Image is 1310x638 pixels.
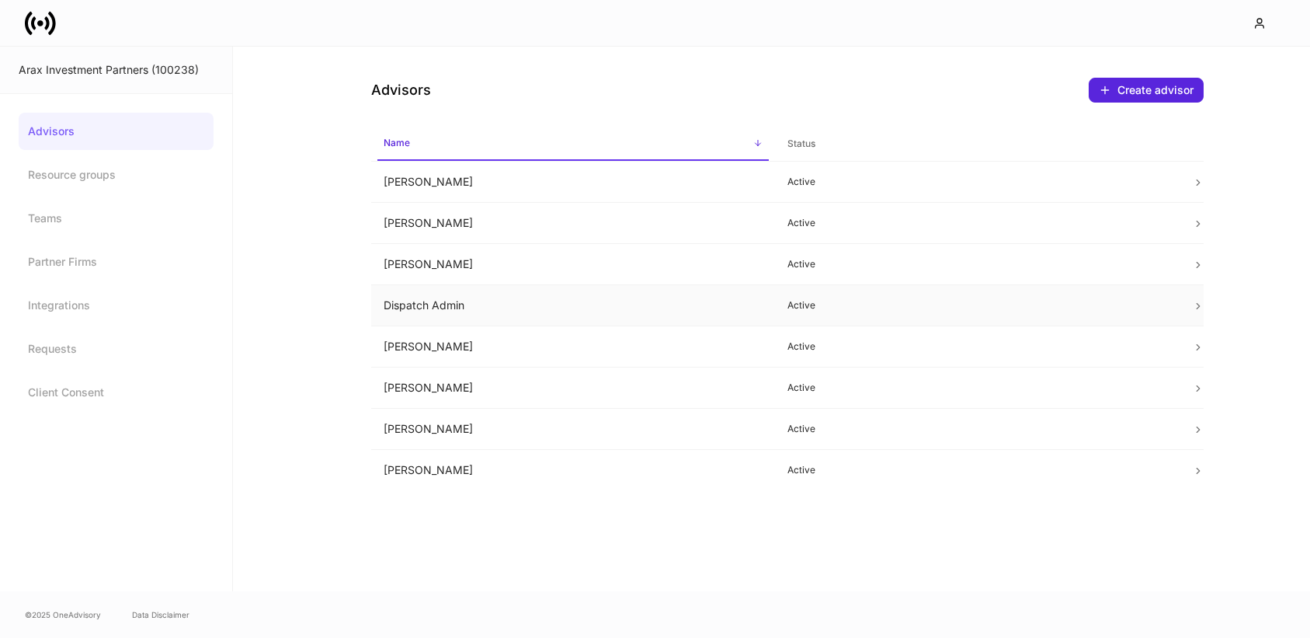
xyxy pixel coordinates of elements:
[787,136,815,151] h6: Status
[371,368,776,409] td: [PERSON_NAME]
[19,156,214,193] a: Resource groups
[371,326,776,368] td: [PERSON_NAME]
[371,162,776,203] td: [PERSON_NAME]
[787,340,1167,353] p: Active
[787,382,1167,394] p: Active
[787,258,1167,270] p: Active
[787,217,1167,229] p: Active
[1089,78,1204,103] button: Create advisor
[384,135,410,150] h6: Name
[371,203,776,244] td: [PERSON_NAME]
[371,81,431,99] h4: Advisors
[371,244,776,285] td: [PERSON_NAME]
[371,285,776,326] td: Dispatch Admin
[19,113,214,150] a: Advisors
[25,608,101,621] span: © 2025 OneAdvisory
[787,423,1167,435] p: Active
[371,409,776,450] td: [PERSON_NAME]
[787,464,1167,476] p: Active
[19,287,214,324] a: Integrations
[19,62,214,78] div: Arax Investment Partners (100238)
[19,330,214,368] a: Requests
[371,450,776,491] td: [PERSON_NAME]
[19,243,214,281] a: Partner Firms
[787,176,1167,188] p: Active
[132,608,189,621] a: Data Disclaimer
[377,127,770,161] span: Name
[787,299,1167,312] p: Active
[19,374,214,411] a: Client Consent
[781,128,1173,160] span: Status
[19,200,214,237] a: Teams
[1099,84,1194,96] div: Create advisor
